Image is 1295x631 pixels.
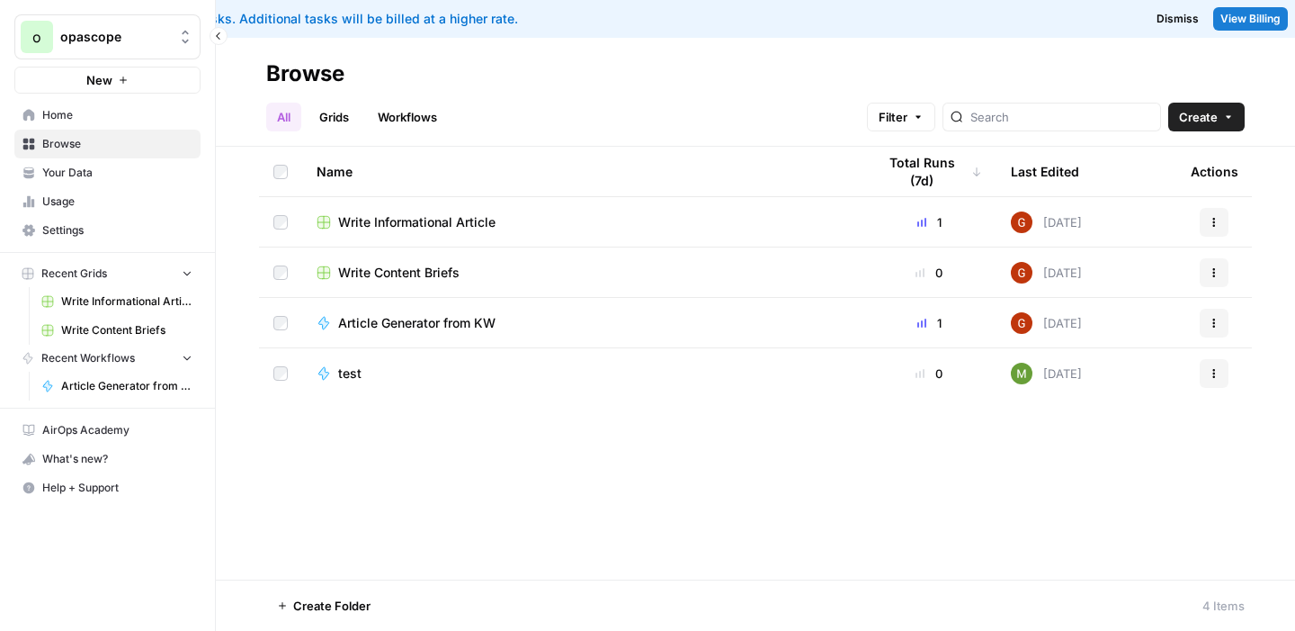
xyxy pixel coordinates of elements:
[61,322,192,338] span: Write Content Briefs
[41,350,135,366] span: Recent Workflows
[14,416,201,445] a: AirOps Academy
[61,293,192,310] span: Write Informational Article
[33,372,201,401] a: Article Generator from KW
[14,473,201,502] button: Help + Support
[33,287,201,316] a: Write Informational Article
[1011,262,1032,284] img: pobvtkb4t1czagu00cqquhmopsq1
[42,107,192,123] span: Home
[867,103,935,131] button: Filter
[60,28,169,46] span: opascope
[876,147,982,196] div: Total Runs (7d)
[317,264,847,282] a: Write Content Briefs
[879,108,907,126] span: Filter
[317,213,847,231] a: Write Informational Article
[1202,597,1245,615] div: 4 Items
[14,101,201,130] a: Home
[1011,363,1032,384] img: aw4436e01evswxek5rw27mrzmtbw
[61,378,192,394] span: Article Generator from KW
[1011,212,1032,233] img: pobvtkb4t1czagu00cqquhmopsq1
[1179,108,1218,126] span: Create
[293,597,371,615] span: Create Folder
[32,26,41,48] span: o
[14,216,201,245] a: Settings
[1149,7,1206,31] button: Dismiss
[876,314,982,332] div: 1
[338,264,460,282] span: Write Content Briefs
[1213,7,1288,31] a: View Billing
[317,314,847,332] a: Article Generator from KW
[1220,11,1281,27] span: View Billing
[1011,312,1032,334] img: pobvtkb4t1czagu00cqquhmopsq1
[14,14,201,59] button: Workspace: opascope
[338,365,362,383] span: test
[338,314,496,332] span: Article Generator from KW
[876,213,982,231] div: 1
[266,591,381,620] button: Create Folder
[42,165,192,181] span: Your Data
[42,194,192,210] span: Usage
[1191,147,1238,196] div: Actions
[970,108,1153,126] input: Search
[1011,363,1082,384] div: [DATE]
[1157,11,1199,27] span: Dismiss
[86,71,112,89] span: New
[876,365,982,383] div: 0
[1011,147,1079,196] div: Last Edited
[367,103,448,131] a: Workflows
[1011,312,1082,334] div: [DATE]
[42,422,192,438] span: AirOps Academy
[42,136,192,152] span: Browse
[33,316,201,345] a: Write Content Briefs
[15,446,200,473] div: What's new?
[317,365,847,383] a: test
[14,130,201,158] a: Browse
[14,345,201,372] button: Recent Workflows
[1011,212,1082,233] div: [DATE]
[266,59,344,88] div: Browse
[1168,103,1245,131] button: Create
[14,187,201,216] a: Usage
[338,213,496,231] span: Write Informational Article
[1011,262,1082,284] div: [DATE]
[876,264,982,282] div: 0
[14,67,201,94] button: New
[14,158,201,187] a: Your Data
[308,103,360,131] a: Grids
[42,222,192,239] span: Settings
[41,266,107,282] span: Recent Grids
[14,10,830,28] div: You've used your included tasks. Additional tasks will be billed at a higher rate.
[42,480,192,496] span: Help + Support
[14,260,201,287] button: Recent Grids
[266,103,301,131] a: All
[14,445,201,473] button: What's new?
[317,147,847,196] div: Name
